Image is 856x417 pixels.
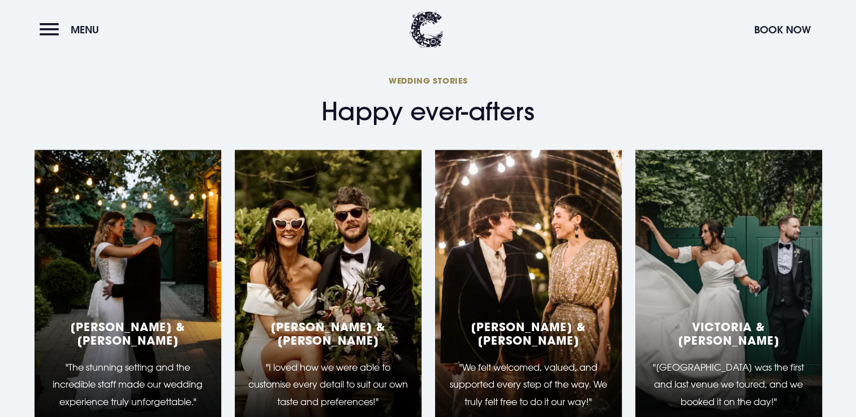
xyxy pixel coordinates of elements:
p: "I loved how we were able to customise every detail to suit our own taste and preferences!" [248,358,408,410]
button: Book Now [749,18,816,42]
p: "[GEOGRAPHIC_DATA] was the first and last venue we toured, and we booked it on the day!" [649,358,808,410]
h5: [PERSON_NAME] & [PERSON_NAME] [48,319,208,346]
img: Clandeboye Lodge [410,11,444,48]
span: Menu [71,23,99,36]
button: Menu [40,18,105,42]
span: Wedding Stories [168,75,689,86]
h5: [PERSON_NAME] & [PERSON_NAME] [449,319,608,346]
p: "The stunning setting and the incredible staff made our wedding experience truly unforgettable." [48,358,208,410]
h5: [PERSON_NAME] & [PERSON_NAME] [248,319,408,346]
h5: Victoria & [PERSON_NAME] [649,319,808,346]
p: "We felt welcomed, valued, and supported every step of the way. We truly felt free to do it our w... [449,358,608,410]
h2: Happy ever-afters [168,75,689,127]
